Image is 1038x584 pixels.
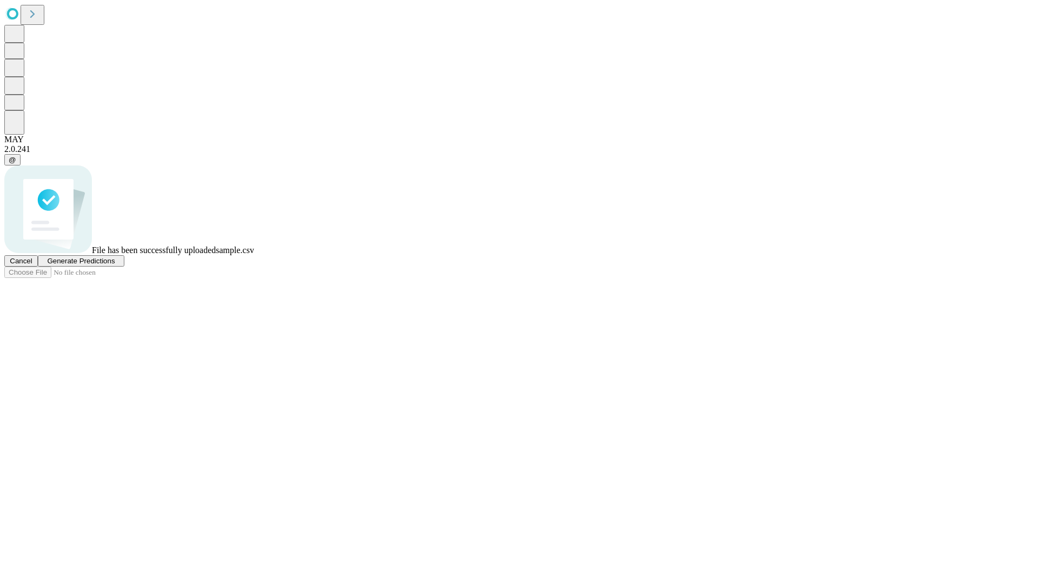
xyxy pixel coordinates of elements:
span: Cancel [10,257,32,265]
button: Generate Predictions [38,255,124,267]
button: @ [4,154,21,165]
span: File has been successfully uploaded [92,245,216,255]
div: 2.0.241 [4,144,1034,154]
button: Cancel [4,255,38,267]
span: Generate Predictions [47,257,115,265]
span: sample.csv [216,245,254,255]
span: @ [9,156,16,164]
div: MAY [4,135,1034,144]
